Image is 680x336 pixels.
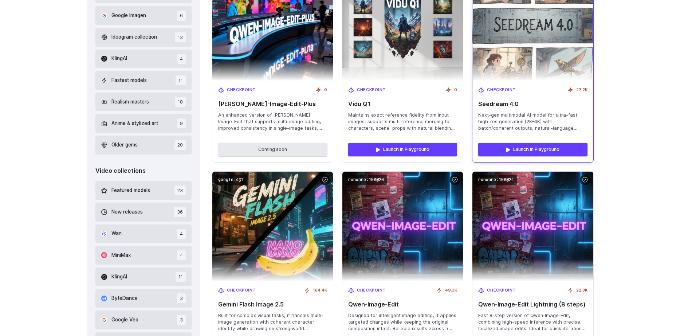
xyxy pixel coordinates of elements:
img: Qwen‑Image‑Edit [342,172,463,281]
span: An enhanced version of [PERSON_NAME]-Image-Edit that supports multi-image editing, improved consi... [218,112,327,132]
button: KlingAI 4 [95,50,192,68]
span: KlingAI [111,273,127,281]
button: New releases 36 [95,203,192,221]
span: Checkpoint [487,87,516,93]
span: 3 [177,315,186,325]
span: Checkpoint [487,287,516,294]
span: 23 [174,185,186,195]
span: Realism masters [111,98,149,106]
span: 11 [176,272,186,282]
span: 4 [177,229,186,239]
span: 0 [324,87,327,93]
span: Wan [111,230,122,238]
span: Designed for intelligent image editing, it applies targeted changes while keeping the original co... [348,312,457,332]
button: Anime & stylized art 9 [95,114,192,133]
button: Coming soon [218,143,327,156]
button: Google Imagen 6 [95,6,192,25]
span: KlingAI [111,55,127,63]
span: Gemini Flash Image 2.5 [218,301,327,308]
a: Launch in Playground [478,143,587,156]
button: Realism masters 18 [95,93,192,111]
span: Fast 8-step version of Qwen‑Image‑Edit, combining high-speed inference with precise, localized im... [478,312,587,332]
a: Launch in Playground [348,143,457,156]
span: Google Imagen [111,12,146,20]
span: 9 [177,118,186,128]
span: 3 [177,293,186,303]
button: Featured models 23 [95,181,192,200]
span: 36 [174,207,186,217]
button: Wan 4 [95,224,192,243]
span: Next-gen multimodal AI model for ultra-fast high-res generation (2K–4K) with batch/coherent outpu... [478,112,587,132]
span: 11 [176,75,186,85]
span: Built for complex visual tasks, it handles multi-image generation with coherent character identit... [218,312,327,332]
span: Older gems [111,141,138,149]
span: ByteDance [111,294,138,302]
span: MiniMax [111,251,131,259]
span: Checkpoint [227,287,256,294]
span: 164.4K [313,287,327,294]
button: Fastest models 11 [95,71,192,90]
span: Qwen‑Image‑Edit Lightning (8 steps) [478,301,587,308]
span: Checkpoint [357,287,386,294]
code: google:4@1 [215,175,247,185]
span: 4 [177,250,186,260]
span: 18 [175,97,186,107]
span: 4 [177,54,186,64]
img: Gemini Flash Image 2.5 [212,172,333,281]
code: runware:108@20 [345,175,387,185]
span: Maintains exact reference fidelity from input images; supports multi‑reference merging for charac... [348,112,457,132]
span: 22.8K [576,287,587,294]
span: Featured models [111,187,150,195]
span: 0 [454,87,457,93]
span: Anime & stylized art [111,120,158,128]
button: MiniMax 4 [95,246,192,265]
button: Ideogram collection 13 [95,28,192,47]
span: Checkpoint [357,87,386,93]
span: 6 [177,11,186,20]
span: New releases [111,208,143,216]
span: 27.2K [576,87,587,93]
span: [PERSON_NAME]-Image-Edit-Plus [218,101,327,108]
code: runware:108@21 [475,175,517,185]
button: KlingAI 11 [95,267,192,286]
span: Qwen‑Image‑Edit [348,301,457,308]
span: 20 [174,140,186,150]
span: 49.3K [445,287,457,294]
img: Qwen‑Image‑Edit Lightning (8 steps) [472,172,593,281]
span: Vidu Q1 [348,101,457,108]
span: 13 [175,32,186,42]
span: Seedream 4.0 [478,101,587,108]
span: Google Veo [111,316,138,324]
button: Google Veo 3 [95,310,192,329]
div: Video collections [95,166,192,176]
span: Checkpoint [227,87,256,93]
button: ByteDance 3 [95,289,192,308]
button: Older gems 20 [95,136,192,154]
span: Ideogram collection [111,33,157,41]
span: Fastest models [111,77,147,85]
